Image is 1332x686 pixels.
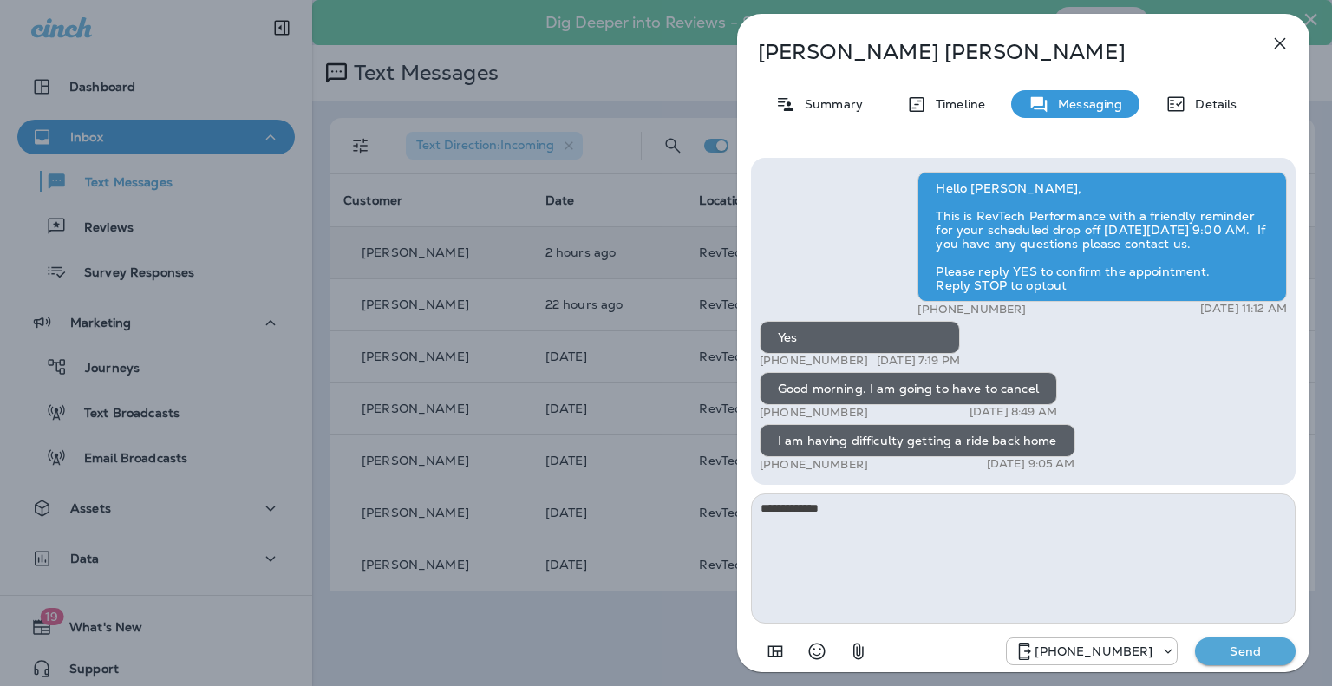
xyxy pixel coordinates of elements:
[760,405,868,420] p: [PHONE_NUMBER]
[760,372,1057,405] div: Good morning. I am going to have to cancel
[1007,641,1177,662] div: +1 (571) 520-7309
[917,172,1287,302] div: Hello [PERSON_NAME], This is RevTech Performance with a friendly reminder for your scheduled drop...
[758,40,1231,64] p: [PERSON_NAME] [PERSON_NAME]
[760,457,868,472] p: [PHONE_NUMBER]
[760,321,960,354] div: Yes
[758,634,793,669] button: Add in a premade template
[1049,97,1122,111] p: Messaging
[800,634,834,669] button: Select an emoji
[1195,637,1296,665] button: Send
[917,302,1026,317] p: [PHONE_NUMBER]
[760,424,1075,457] div: I am having difficulty getting a ride back home
[877,354,960,368] p: [DATE] 7:19 PM
[760,354,868,368] p: [PHONE_NUMBER]
[796,97,863,111] p: Summary
[1200,302,1287,316] p: [DATE] 11:12 AM
[927,97,985,111] p: Timeline
[970,405,1057,419] p: [DATE] 8:49 AM
[1186,97,1237,111] p: Details
[987,457,1075,471] p: [DATE] 9:05 AM
[1209,644,1282,659] p: Send
[1035,644,1152,658] p: [PHONE_NUMBER]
